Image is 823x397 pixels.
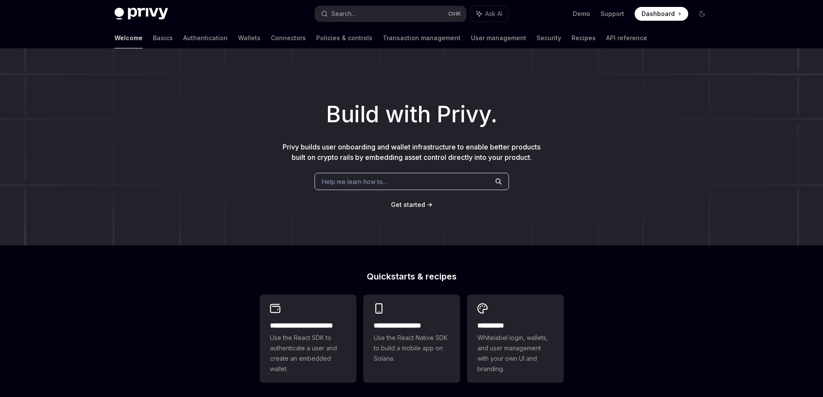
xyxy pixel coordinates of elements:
div: Search... [331,9,356,19]
a: **** **** **** ***Use the React Native SDK to build a mobile app on Solana. [363,295,460,383]
span: Ctrl K [448,10,461,17]
span: Help me learn how to… [322,177,388,186]
span: Ask AI [485,10,502,18]
a: Authentication [183,28,228,48]
img: dark logo [114,8,168,20]
button: Toggle dark mode [695,7,709,21]
span: Dashboard [642,10,675,18]
a: Recipes [572,28,596,48]
span: Privy builds user onboarding and wallet infrastructure to enable better products built on crypto ... [283,143,540,162]
button: Ask AI [470,6,508,22]
a: Transaction management [383,28,461,48]
a: Get started [391,200,425,209]
a: API reference [606,28,647,48]
h1: Build with Privy. [14,98,809,131]
button: Search...CtrlK [315,6,466,22]
span: Get started [391,201,425,208]
a: Welcome [114,28,143,48]
a: Support [601,10,624,18]
span: Whitelabel login, wallets, and user management with your own UI and branding. [477,333,553,374]
a: User management [471,28,526,48]
h2: Quickstarts & recipes [260,272,564,281]
a: **** *****Whitelabel login, wallets, and user management with your own UI and branding. [467,295,564,383]
a: Basics [153,28,173,48]
span: Use the React Native SDK to build a mobile app on Solana. [374,333,450,364]
span: Use the React SDK to authenticate a user and create an embedded wallet. [270,333,346,374]
a: Wallets [238,28,261,48]
a: Dashboard [635,7,688,21]
a: Policies & controls [316,28,372,48]
a: Demo [573,10,590,18]
a: Connectors [271,28,306,48]
a: Security [537,28,561,48]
